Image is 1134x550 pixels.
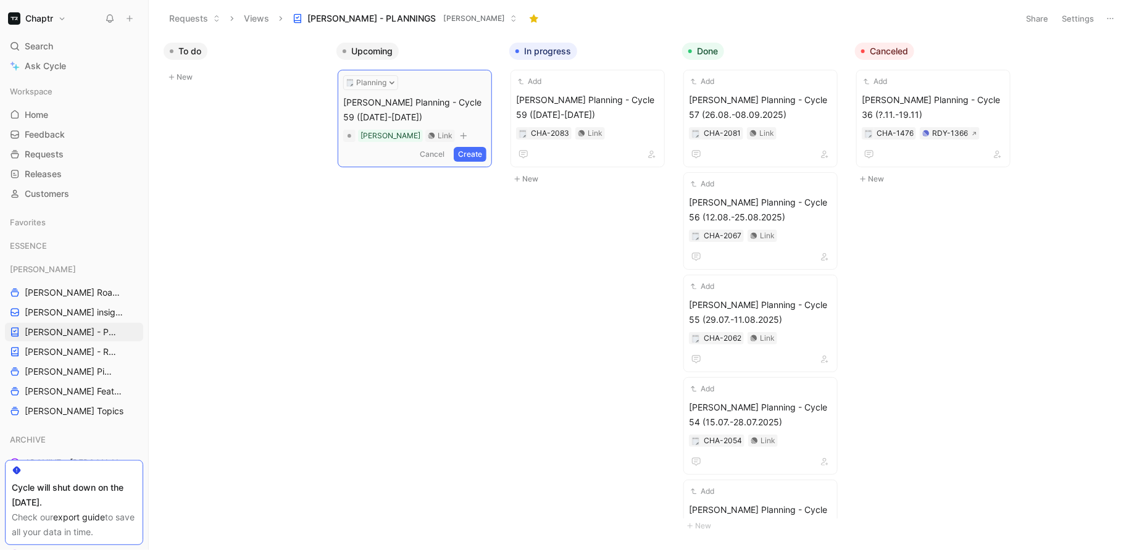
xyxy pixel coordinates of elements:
[855,172,1018,186] button: New
[5,165,143,183] a: Releases
[683,172,838,270] a: Add[PERSON_NAME] Planning - Cycle 56 (12.08.-25.08.2025)Link
[5,362,143,381] a: [PERSON_NAME] Pipeline
[850,37,1023,193] div: CanceledNew
[10,216,46,228] span: Favorites
[760,230,775,242] div: Link
[336,43,399,60] button: Upcoming
[689,93,832,122] span: [PERSON_NAME] Planning - Cycle 57 (26.08.-08.09.2025)
[862,93,1005,122] span: [PERSON_NAME] Planning - Cycle 36 (?.11.-19.11)
[331,37,504,177] div: Upcoming🗒️Planning[PERSON_NAME] Planning - Cycle 59 ([DATE]-[DATE])[PERSON_NAME]LinkCancelCreate
[509,172,672,186] button: New
[25,457,130,469] span: ARCHIVE - [PERSON_NAME] Pipeline
[25,109,48,121] span: Home
[25,306,126,319] span: [PERSON_NAME] insights
[415,147,449,162] button: Cancel
[5,343,143,361] a: [PERSON_NAME] - REFINEMENTS
[692,233,699,240] img: 🗒️
[5,283,143,302] a: [PERSON_NAME] Roadmap - open items
[5,236,143,259] div: ESSENCE
[689,502,832,532] span: [PERSON_NAME] Planning - Cycle 53 (01.07.-14.07.2025)
[5,10,69,27] button: ChaptrChaptr
[759,127,774,140] div: Link
[855,43,914,60] button: Canceled
[5,213,143,231] div: Favorites
[438,130,452,142] div: Link
[5,185,143,203] a: Customers
[689,485,716,498] button: Add
[760,332,775,344] div: Link
[683,377,838,475] a: Add[PERSON_NAME] Planning - Cycle 54 (15.07.-28.07.2025)Link
[531,127,569,140] div: CHA-2083
[5,145,143,164] a: Requests
[691,129,700,138] button: 🗒️
[691,334,700,343] button: 🗒️
[5,260,143,278] div: [PERSON_NAME]
[25,286,122,299] span: [PERSON_NAME] Roadmap - open items
[519,130,527,138] img: 🗒️
[343,75,398,90] button: 🗒️Planning
[511,70,665,167] a: Add[PERSON_NAME] Planning - Cycle 59 ([DATE]-[DATE])Link
[25,59,66,73] span: Ask Cycle
[704,230,741,242] div: CHA-2067
[5,303,143,322] a: [PERSON_NAME] insights
[178,45,201,57] span: To do
[5,430,143,492] div: ARCHIVEARCHIVE - [PERSON_NAME] PipelineARCHIVE - Noa Pipeline
[12,480,136,510] div: Cycle will shut down on the [DATE].
[704,127,741,140] div: CHA-2081
[454,147,486,162] button: Create
[25,148,64,160] span: Requests
[159,37,331,91] div: To doNew
[5,402,143,420] a: [PERSON_NAME] Topics
[691,231,700,240] button: 🗒️
[761,435,775,447] div: Link
[25,188,69,200] span: Customers
[1020,10,1054,27] button: Share
[683,70,838,167] a: Add[PERSON_NAME] Planning - Cycle 57 (26.08.-08.09.2025)Link
[689,195,832,225] span: [PERSON_NAME] Planning - Cycle 56 (12.08.-25.08.2025)
[5,37,143,56] div: Search
[519,129,527,138] button: 🗒️
[287,9,523,28] button: [PERSON_NAME] - PLANNINGS[PERSON_NAME]
[5,125,143,144] a: Feedback
[689,383,716,395] button: Add
[53,512,105,522] a: export guide
[524,45,571,57] span: In progress
[10,85,52,98] span: Workspace
[704,435,742,447] div: CHA-2054
[5,82,143,101] div: Workspace
[691,436,700,445] button: 🗒️
[25,326,119,338] span: [PERSON_NAME] - PLANNINGS
[343,95,486,125] span: [PERSON_NAME] Planning - Cycle 59 ([DATE]-[DATE])
[25,13,53,24] h1: Chaptr
[25,168,62,180] span: Releases
[25,346,120,358] span: [PERSON_NAME] - REFINEMENTS
[5,430,143,449] div: ARCHIVE
[682,43,724,60] button: Done
[164,70,327,85] button: New
[588,127,602,140] div: Link
[682,519,845,533] button: New
[5,57,143,75] a: Ask Cycle
[1056,10,1099,27] button: Settings
[689,178,716,190] button: Add
[10,263,76,275] span: [PERSON_NAME]
[509,43,577,60] button: In progress
[5,236,143,255] div: ESSENCE
[361,130,420,142] div: [PERSON_NAME]
[164,43,207,60] button: To do
[864,129,873,138] button: 🗒️
[25,385,127,398] span: [PERSON_NAME] Features
[689,298,832,327] span: [PERSON_NAME] Planning - Cycle 55 (29.07.-11.08.2025)
[516,75,543,88] button: Add
[677,37,850,540] div: DoneNew
[12,510,136,540] div: Check our to save all your data in time.
[704,332,741,344] div: CHA-2062
[351,45,393,57] span: Upcoming
[10,240,47,252] span: ESSENCE
[25,405,123,417] span: [PERSON_NAME] Topics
